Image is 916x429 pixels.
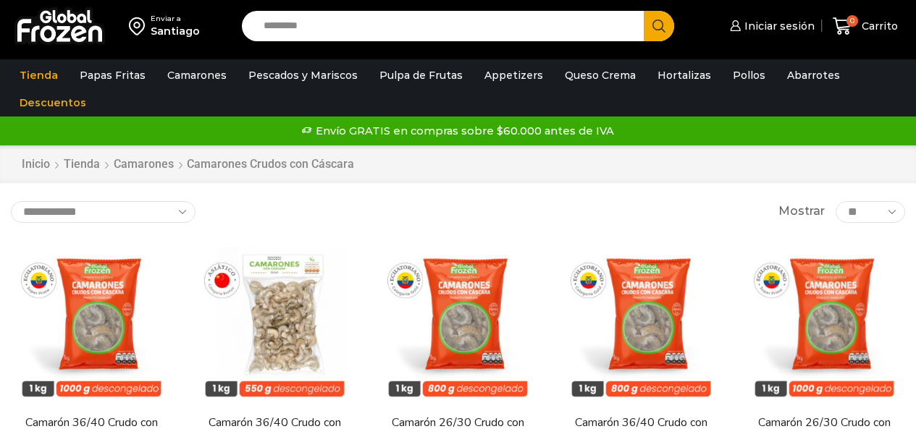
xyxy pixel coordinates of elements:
div: Santiago [151,24,200,38]
a: Descuentos [12,89,93,116]
a: Pulpa de Frutas [372,61,470,89]
select: Pedido de la tienda [11,201,196,223]
a: Papas Fritas [72,61,153,89]
a: Appetizers [477,61,550,89]
a: Hortalizas [650,61,718,89]
a: Iniciar sesión [726,12,815,41]
a: Camarones [113,156,175,173]
a: Camarones [160,61,234,89]
a: Tienda [12,61,65,89]
button: Search button [644,11,674,41]
a: Queso Crema [558,61,643,89]
a: Pescados y Mariscos [241,61,365,89]
a: Pollos [726,61,773,89]
div: Enviar a [151,14,200,24]
h1: Camarones Crudos con Cáscara [187,157,354,171]
a: 0 Carrito [829,9,902,43]
img: address-field-icon.svg [129,14,151,38]
a: Abarrotes [780,61,847,89]
span: 0 [846,15,858,27]
span: Iniciar sesión [741,19,815,33]
a: Tienda [63,156,101,173]
nav: Breadcrumb [21,156,354,173]
span: Mostrar [778,203,825,220]
a: Inicio [21,156,51,173]
span: Carrito [858,19,898,33]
